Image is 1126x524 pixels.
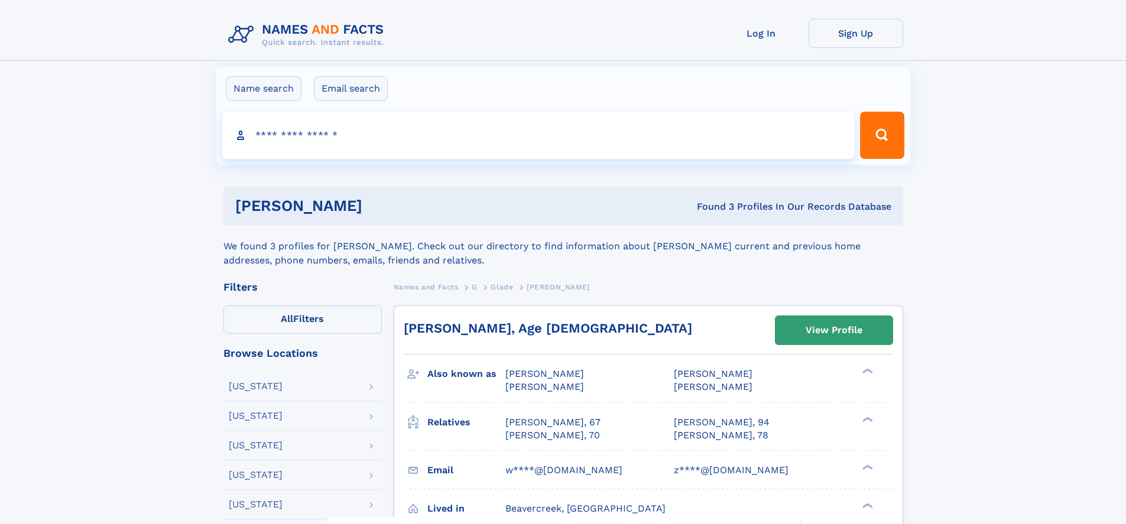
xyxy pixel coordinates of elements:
[491,283,513,291] span: Glade
[505,503,666,514] span: Beavercreek, [GEOGRAPHIC_DATA]
[859,463,874,471] div: ❯
[860,112,904,159] button: Search Button
[527,283,590,291] span: [PERSON_NAME]
[281,313,293,324] span: All
[229,411,283,421] div: [US_STATE]
[505,381,584,392] span: [PERSON_NAME]
[859,367,874,375] div: ❯
[226,76,301,101] label: Name search
[714,19,809,48] a: Log In
[806,317,862,344] div: View Profile
[223,305,382,334] label: Filters
[674,429,768,442] a: [PERSON_NAME], 78
[674,416,770,429] a: [PERSON_NAME], 94
[229,382,283,391] div: [US_STATE]
[505,416,601,429] a: [PERSON_NAME], 67
[223,282,382,292] div: Filters
[674,368,752,379] span: [PERSON_NAME]
[505,429,600,442] a: [PERSON_NAME], 70
[859,415,874,423] div: ❯
[229,441,283,450] div: [US_STATE]
[859,502,874,509] div: ❯
[427,412,505,432] h3: Relatives
[809,19,903,48] a: Sign Up
[229,500,283,509] div: [US_STATE]
[222,112,855,159] input: search input
[314,76,388,101] label: Email search
[530,200,891,213] div: Found 3 Profiles In Our Records Database
[223,348,382,359] div: Browse Locations
[235,198,530,213] h1: [PERSON_NAME]
[491,279,513,294] a: Glade
[427,460,505,480] h3: Email
[427,499,505,519] h3: Lived in
[229,470,283,480] div: [US_STATE]
[674,381,752,392] span: [PERSON_NAME]
[394,279,459,294] a: Names and Facts
[427,364,505,384] h3: Also known as
[472,283,478,291] span: G
[223,19,394,51] img: Logo Names and Facts
[223,225,903,268] div: We found 3 profiles for [PERSON_NAME]. Check out our directory to find information about [PERSON_...
[472,279,478,294] a: G
[505,368,584,379] span: [PERSON_NAME]
[775,316,893,344] a: View Profile
[404,321,692,336] a: [PERSON_NAME], Age [DEMOGRAPHIC_DATA]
